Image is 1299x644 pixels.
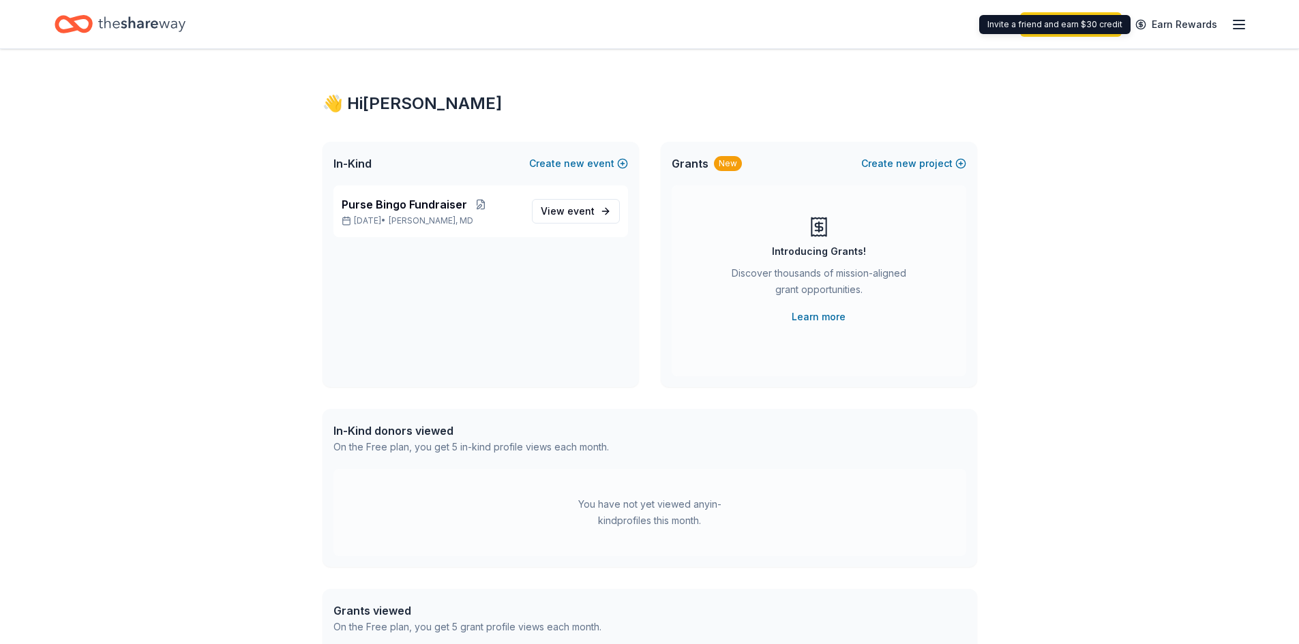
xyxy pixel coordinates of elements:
[792,309,846,325] a: Learn more
[342,215,521,226] p: [DATE] •
[541,203,595,219] span: View
[532,199,620,224] a: View event
[672,155,708,172] span: Grants
[565,496,735,529] div: You have not yet viewed any in-kind profiles this month.
[1020,12,1122,37] a: Start free trial
[333,619,601,635] div: On the Free plan, you get 5 grant profile views each month.
[979,15,1131,34] div: Invite a friend and earn $30 credit
[567,205,595,217] span: event
[342,196,467,213] span: Purse Bingo Fundraiser
[333,423,609,439] div: In-Kind donors viewed
[529,155,628,172] button: Createnewevent
[772,243,866,260] div: Introducing Grants!
[1127,12,1225,37] a: Earn Rewards
[323,93,977,114] div: 👋 Hi [PERSON_NAME]
[55,8,185,40] a: Home
[389,215,473,226] span: [PERSON_NAME], MD
[861,155,966,172] button: Createnewproject
[896,155,916,172] span: new
[726,265,912,303] div: Discover thousands of mission-aligned grant opportunities.
[333,155,372,172] span: In-Kind
[333,439,609,455] div: On the Free plan, you get 5 in-kind profile views each month.
[714,156,742,171] div: New
[333,602,601,619] div: Grants viewed
[564,155,584,172] span: new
